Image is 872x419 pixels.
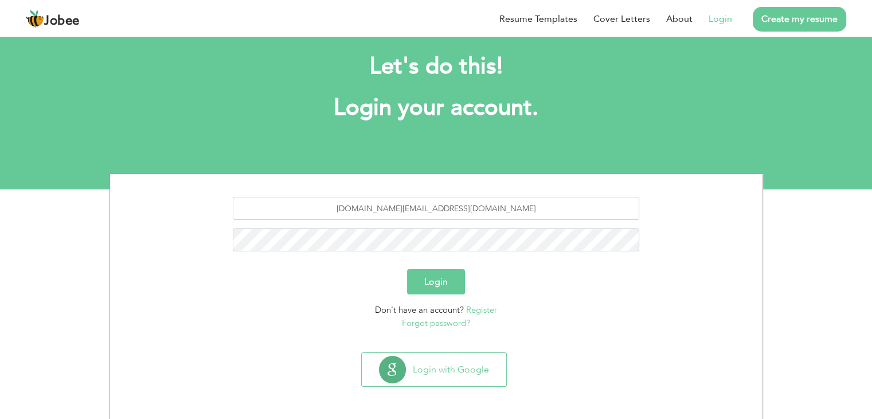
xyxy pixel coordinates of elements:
button: Login with Google [362,353,506,386]
a: Create my resume [753,7,846,32]
h1: Login your account. [127,93,746,123]
span: Jobee [44,15,80,28]
span: Don't have an account? [375,304,464,316]
a: Login [709,12,732,26]
a: Resume Templates [499,12,577,26]
a: About [666,12,693,26]
button: Login [407,269,465,294]
h2: Let's do this! [127,52,746,82]
a: Jobee [26,10,80,28]
a: Cover Letters [593,12,650,26]
a: Forgot password? [402,317,470,329]
a: Register [466,304,497,316]
img: jobee.io [26,10,44,28]
input: Email [233,197,639,220]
